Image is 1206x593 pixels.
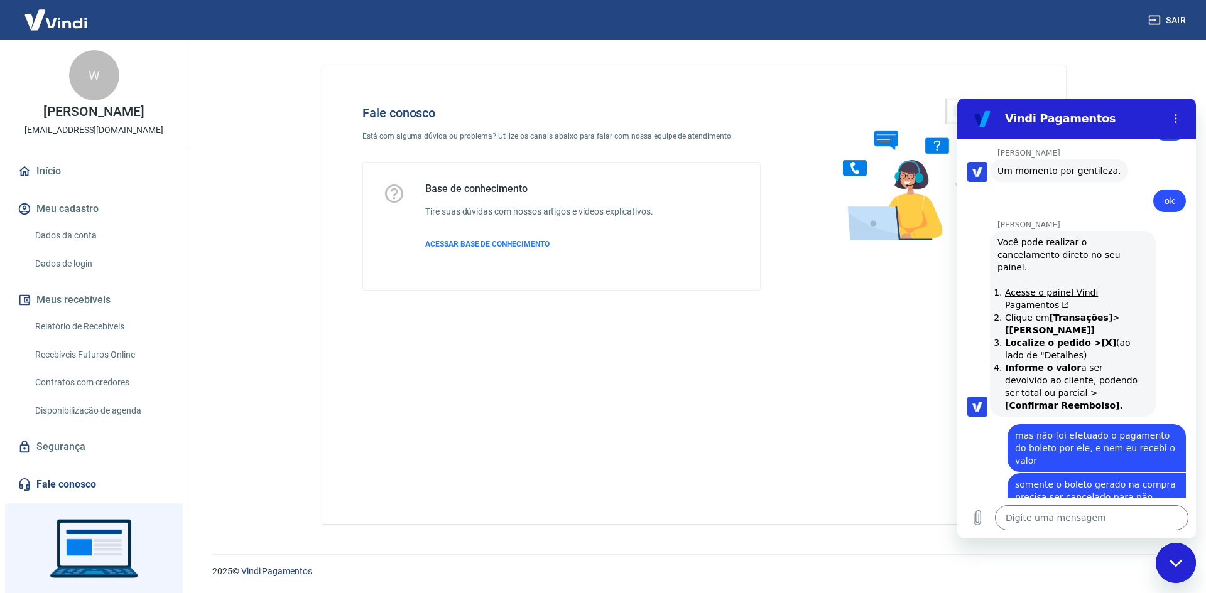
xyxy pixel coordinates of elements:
button: Meu cadastro [15,195,173,223]
h6: Tire suas dúvidas com nossos artigos e vídeos explicativos. [425,205,653,218]
p: 2025 © [212,565,1176,578]
h5: Base de conhecimento [425,183,653,195]
img: Fale conosco [818,85,1009,253]
a: ACESSAR BASE DE CONHECIMENTO [425,238,653,250]
a: Vindi Pagamentos [241,566,312,576]
a: Segurança [15,433,173,461]
a: Fale conosco [15,471,173,498]
img: Vindi [15,1,97,39]
a: Dados de login [30,251,173,277]
a: Recebíveis Futuros Online [30,342,173,368]
a: Início [15,158,173,185]
a: Dados da conta [30,223,173,248]
iframe: Janela de mensagens [957,99,1196,538]
p: [EMAIL_ADDRESS][DOMAIN_NAME] [24,124,163,137]
a: Contratos com credores [30,370,173,395]
p: [PERSON_NAME] [43,105,144,119]
button: Meus recebíveis [15,286,173,314]
button: Sair [1146,9,1191,32]
iframe: Botão para abrir a janela de mensagens, conversa em andamento [1156,543,1196,583]
a: Relatório de Recebíveis [30,314,173,339]
a: Disponibilização de agenda [30,398,173,424]
span: ACESSAR BASE DE CONHECIMENTO [425,240,550,248]
h4: Fale conosco [362,105,761,120]
p: Está com alguma dúvida ou problema? Utilize os canais abaixo para falar com nossa equipe de atend... [362,131,761,142]
div: W [69,50,119,100]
